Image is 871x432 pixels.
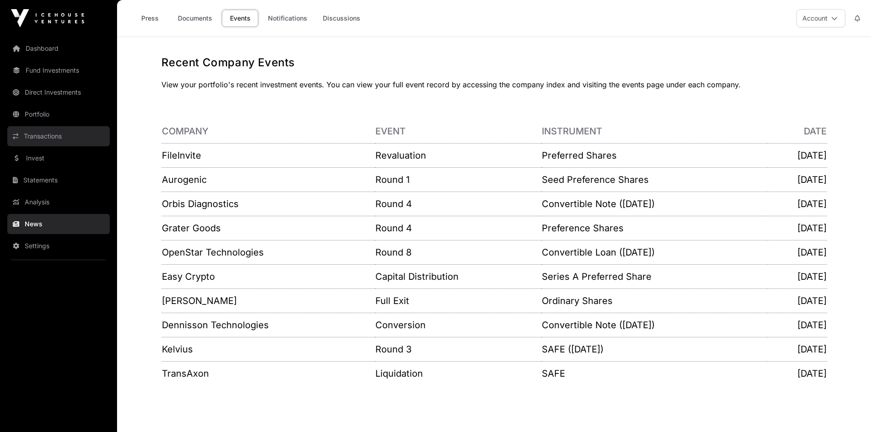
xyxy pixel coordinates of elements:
button: Account [796,9,845,27]
a: FileInvite [162,150,201,161]
a: Notifications [262,10,313,27]
a: Orbis Diagnostics [162,198,239,209]
a: [PERSON_NAME] [162,295,237,306]
a: Statements [7,170,110,190]
h1: Recent Company Events [161,55,827,70]
a: Dennisson Technologies [162,320,269,331]
p: Round 4 [375,197,541,210]
a: Kelvius [162,344,193,355]
p: Round 1 [375,173,541,186]
p: [DATE] [768,343,827,356]
p: Round 4 [375,222,541,235]
iframe: Chat Widget [825,388,871,432]
a: Invest [7,148,110,168]
th: Company [161,119,375,144]
p: Capital Distribution [375,270,541,283]
th: Event [375,119,541,144]
p: Liquidation [375,367,541,380]
p: Seed Preference Shares [542,173,766,186]
p: Conversion [375,319,541,331]
p: Series A Preferred Share [542,270,766,283]
a: Grater Goods [162,223,221,234]
p: [DATE] [768,222,827,235]
p: [DATE] [768,270,827,283]
th: Date [767,119,827,144]
p: Ordinary Shares [542,294,766,307]
p: Preference Shares [542,222,766,235]
p: Preferred Shares [542,149,766,162]
a: Fund Investments [7,60,110,80]
p: [DATE] [768,367,827,380]
p: SAFE ([DATE]) [542,343,766,356]
th: Instrument [541,119,767,144]
p: Convertible Note ([DATE]) [542,197,766,210]
p: SAFE [542,367,766,380]
a: Analysis [7,192,110,212]
a: Aurogenic [162,174,207,185]
p: View your portfolio's recent investment events. You can view your full event record by accessing ... [161,79,827,90]
a: OpenStar Technologies [162,247,264,258]
p: [DATE] [768,246,827,259]
p: [DATE] [768,173,827,186]
p: [DATE] [768,294,827,307]
p: Round 3 [375,343,541,356]
a: Transactions [7,126,110,146]
p: Convertible Note ([DATE]) [542,319,766,331]
a: Portfolio [7,104,110,124]
a: Discussions [317,10,366,27]
img: Icehouse Ventures Logo [11,9,84,27]
a: Events [222,10,258,27]
a: Settings [7,236,110,256]
a: Documents [172,10,218,27]
a: Dashboard [7,38,110,59]
p: [DATE] [768,319,827,331]
a: News [7,214,110,234]
p: Round 8 [375,246,541,259]
a: Easy Crypto [162,271,215,282]
a: Direct Investments [7,82,110,102]
a: Press [132,10,168,27]
p: [DATE] [768,149,827,162]
a: TransAxon [162,368,209,379]
p: [DATE] [768,197,827,210]
p: Revaluation [375,149,541,162]
p: Convertible Loan ([DATE]) [542,246,766,259]
p: Full Exit [375,294,541,307]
